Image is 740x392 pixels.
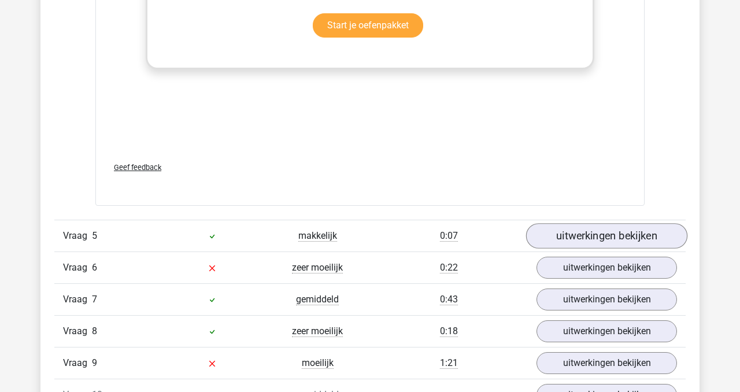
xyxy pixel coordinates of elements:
[63,261,92,275] span: Vraag
[63,324,92,338] span: Vraag
[296,294,339,305] span: gemiddeld
[292,326,343,337] span: zeer moeilijk
[536,289,677,310] a: uitwerkingen bekijken
[313,13,423,38] a: Start je oefenpakket
[92,262,97,273] span: 6
[536,257,677,279] a: uitwerkingen bekijken
[92,326,97,336] span: 8
[526,223,687,249] a: uitwerkingen bekijken
[536,320,677,342] a: uitwerkingen bekijken
[298,230,337,242] span: makkelijk
[92,230,97,241] span: 5
[92,357,97,368] span: 9
[302,357,334,369] span: moeilijk
[440,230,458,242] span: 0:07
[440,262,458,273] span: 0:22
[292,262,343,273] span: zeer moeilijk
[63,229,92,243] span: Vraag
[114,163,161,172] span: Geef feedback
[92,294,97,305] span: 7
[440,326,458,337] span: 0:18
[440,357,458,369] span: 1:21
[63,356,92,370] span: Vraag
[536,352,677,374] a: uitwerkingen bekijken
[63,293,92,306] span: Vraag
[440,294,458,305] span: 0:43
